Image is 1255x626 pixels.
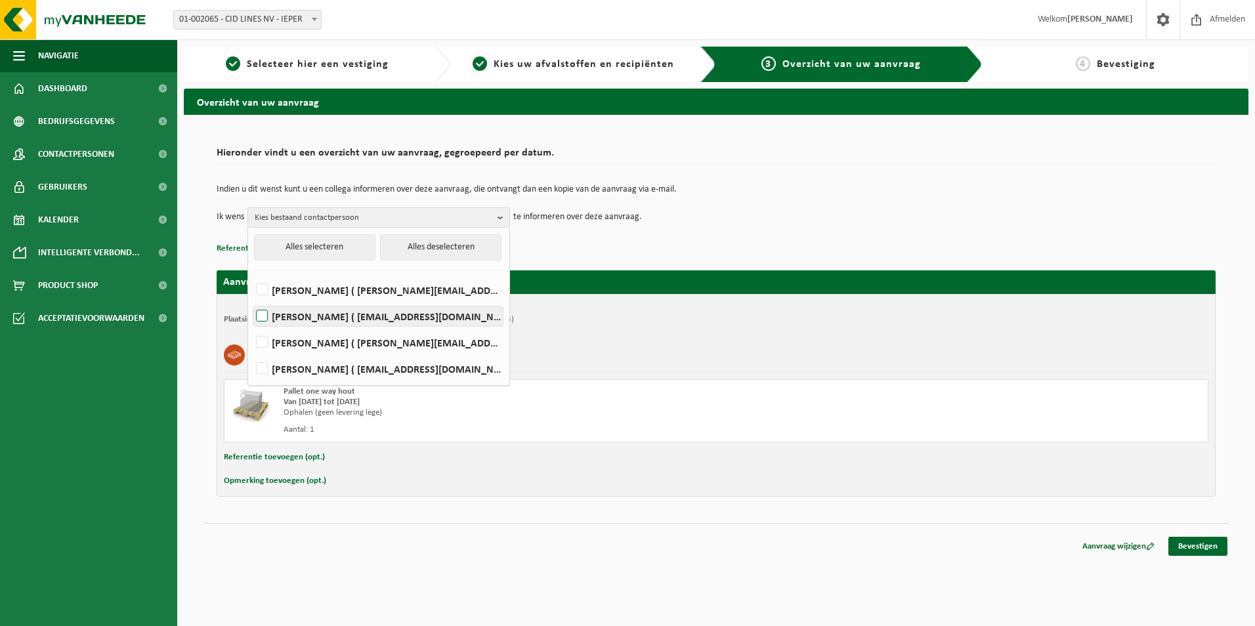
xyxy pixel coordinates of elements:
[224,472,326,490] button: Opmerking toevoegen (opt.)
[38,138,114,171] span: Contactpersonen
[190,56,424,72] a: 1Selecteer hier een vestiging
[217,185,1216,194] p: Indien u dit wenst kunt u een collega informeren over deze aanvraag, die ontvangt dan een kopie v...
[253,333,503,352] label: [PERSON_NAME] ( [PERSON_NAME][EMAIL_ADDRESS][DOMAIN_NAME] )
[217,240,318,257] button: Referentie toevoegen (opt.)
[255,208,492,228] span: Kies bestaand contactpersoon
[174,10,321,29] span: 01-002065 - CID LINES NV - IEPER
[782,59,921,70] span: Overzicht van uw aanvraag
[38,39,79,72] span: Navigatie
[253,359,503,379] label: [PERSON_NAME] ( [EMAIL_ADDRESS][DOMAIN_NAME] )
[1076,56,1090,71] span: 4
[38,171,87,203] span: Gebruikers
[224,315,281,323] strong: Plaatsingsadres:
[217,207,244,227] p: Ik wens
[284,425,769,435] div: Aantal: 1
[284,398,360,406] strong: Van [DATE] tot [DATE]
[38,236,140,269] span: Intelligente verbond...
[38,72,87,105] span: Dashboard
[247,207,510,227] button: Kies bestaand contactpersoon
[173,10,322,30] span: 01-002065 - CID LINES NV - IEPER
[223,277,322,287] strong: Aanvraag voor [DATE]
[494,59,674,70] span: Kies uw afvalstoffen en recipiënten
[253,306,503,326] label: [PERSON_NAME] ( [EMAIL_ADDRESS][DOMAIN_NAME] )
[224,449,325,466] button: Referentie toevoegen (opt.)
[38,302,144,335] span: Acceptatievoorwaarden
[226,56,240,71] span: 1
[380,234,501,261] button: Alles deselecteren
[217,148,1216,165] h2: Hieronder vindt u een overzicht van uw aanvraag, gegroepeerd per datum.
[253,280,503,300] label: [PERSON_NAME] ( [PERSON_NAME][EMAIL_ADDRESS][DOMAIN_NAME] )
[231,386,270,426] img: LP-PA-00000-WDN-11.png
[38,105,115,138] span: Bedrijfsgegevens
[254,234,375,261] button: Alles selecteren
[473,56,487,71] span: 2
[1168,537,1227,556] a: Bevestigen
[284,407,769,418] div: Ophalen (geen levering lege)
[184,89,1248,114] h2: Overzicht van uw aanvraag
[284,387,355,396] span: Pallet one way hout
[457,56,691,72] a: 2Kies uw afvalstoffen en recipiënten
[1067,14,1133,24] strong: [PERSON_NAME]
[38,203,79,236] span: Kalender
[38,269,98,302] span: Product Shop
[761,56,776,71] span: 3
[1097,59,1155,70] span: Bevestiging
[247,59,389,70] span: Selecteer hier een vestiging
[513,207,642,227] p: te informeren over deze aanvraag.
[1073,537,1164,556] a: Aanvraag wijzigen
